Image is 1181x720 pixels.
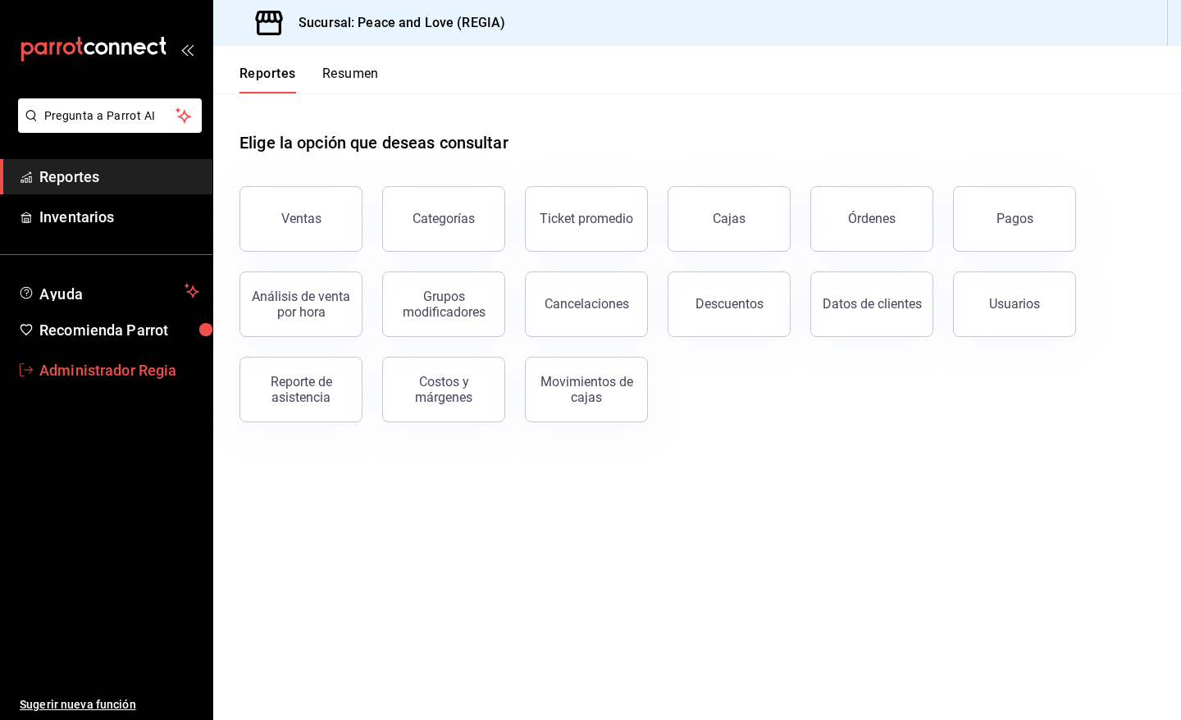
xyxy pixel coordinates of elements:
[250,374,352,405] div: Reporte de asistencia
[239,186,363,252] button: Ventas
[39,206,199,228] span: Inventarios
[540,211,633,226] div: Ticket promedio
[281,211,321,226] div: Ventas
[545,296,629,312] div: Cancelaciones
[239,271,363,337] button: Análisis de venta por hora
[239,130,508,155] h1: Elige la opción que deseas consultar
[810,271,933,337] button: Datos de clientes
[382,271,505,337] button: Grupos modificadores
[39,281,178,301] span: Ayuda
[39,359,199,381] span: Administrador Regia
[20,696,199,713] span: Sugerir nueva función
[525,186,648,252] button: Ticket promedio
[285,13,505,33] h3: Sucursal: Peace and Love (REGIA)
[989,296,1040,312] div: Usuarios
[823,296,922,312] div: Datos de clientes
[239,66,296,93] button: Reportes
[810,186,933,252] button: Órdenes
[250,289,352,320] div: Análisis de venta por hora
[525,357,648,422] button: Movimientos de cajas
[11,119,202,136] a: Pregunta a Parrot AI
[695,296,764,312] div: Descuentos
[668,186,791,252] button: Cajas
[393,374,495,405] div: Costos y márgenes
[180,43,194,56] button: open_drawer_menu
[953,186,1076,252] button: Pagos
[322,66,379,93] button: Resumen
[713,211,746,226] div: Cajas
[239,357,363,422] button: Reporte de asistencia
[668,271,791,337] button: Descuentos
[39,166,199,188] span: Reportes
[18,98,202,133] button: Pregunta a Parrot AI
[382,186,505,252] button: Categorías
[536,374,637,405] div: Movimientos de cajas
[848,211,896,226] div: Órdenes
[382,357,505,422] button: Costos y márgenes
[393,289,495,320] div: Grupos modificadores
[525,271,648,337] button: Cancelaciones
[413,211,475,226] div: Categorías
[953,271,1076,337] button: Usuarios
[39,319,199,341] span: Recomienda Parrot
[44,107,176,125] span: Pregunta a Parrot AI
[996,211,1033,226] div: Pagos
[239,66,379,93] div: navigation tabs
